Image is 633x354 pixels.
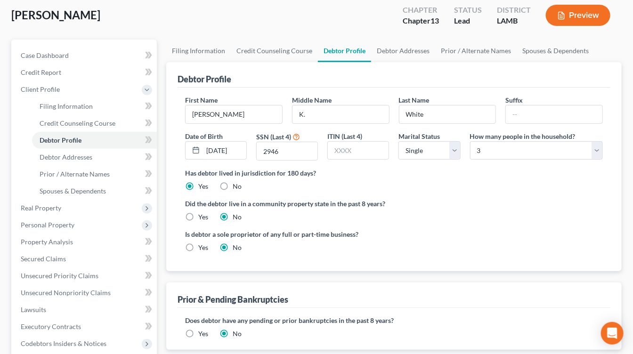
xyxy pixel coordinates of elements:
[13,318,157,335] a: Executory Contracts
[399,95,430,105] label: Last Name
[198,329,208,338] label: Yes
[21,204,61,212] span: Real Property
[198,212,208,222] label: Yes
[32,115,157,132] a: Credit Counseling Course
[454,16,482,26] div: Lead
[435,40,517,62] a: Prior / Alternate Names
[198,182,208,191] label: Yes
[327,131,362,141] label: ITIN (Last 4)
[497,5,531,16] div: District
[454,5,482,16] div: Status
[430,16,439,25] span: 13
[40,170,110,178] span: Prior / Alternate Names
[497,16,531,26] div: LAMB
[40,153,92,161] span: Debtor Addresses
[256,132,291,142] label: SSN (Last 4)
[399,105,496,123] input: --
[21,339,106,347] span: Codebtors Insiders & Notices
[21,306,46,314] span: Lawsuits
[546,5,610,26] button: Preview
[21,255,66,263] span: Secured Claims
[185,168,603,178] label: Has debtor lived in jurisdiction for 180 days?
[21,85,60,93] span: Client Profile
[21,221,74,229] span: Personal Property
[328,142,389,160] input: XXXX
[21,238,73,246] span: Property Analysis
[13,233,157,250] a: Property Analysis
[186,105,282,123] input: --
[40,102,93,110] span: Filing Information
[185,131,223,141] label: Date of Birth
[403,5,439,16] div: Chapter
[231,40,318,62] a: Credit Counseling Course
[32,132,157,149] a: Debtor Profile
[32,149,157,166] a: Debtor Addresses
[21,289,111,297] span: Unsecured Nonpriority Claims
[601,322,624,345] div: Open Intercom Messenger
[13,284,157,301] a: Unsecured Nonpriority Claims
[318,40,371,62] a: Debtor Profile
[21,51,69,59] span: Case Dashboard
[21,322,81,330] span: Executory Contracts
[203,142,246,160] input: MM/DD/YYYY
[40,136,81,144] span: Debtor Profile
[198,243,208,252] label: Yes
[517,40,594,62] a: Spouses & Dependents
[257,142,317,160] input: XXXX
[185,199,603,209] label: Did the debtor live in a community property state in the past 8 years?
[233,212,242,222] label: No
[185,315,603,325] label: Does debtor have any pending or prior bankruptcies in the past 8 years?
[21,272,98,280] span: Unsecured Priority Claims
[40,187,106,195] span: Spouses & Dependents
[166,40,231,62] a: Filing Information
[13,47,157,64] a: Case Dashboard
[233,329,242,338] label: No
[233,182,242,191] label: No
[178,73,231,85] div: Debtor Profile
[32,183,157,200] a: Spouses & Dependents
[505,95,523,105] label: Suffix
[233,243,242,252] label: No
[398,131,440,141] label: Marital Status
[13,267,157,284] a: Unsecured Priority Claims
[371,40,435,62] a: Debtor Addresses
[185,95,218,105] label: First Name
[178,294,288,305] div: Prior & Pending Bankruptcies
[292,105,389,123] input: M.I
[506,105,602,123] input: --
[403,16,439,26] div: Chapter
[32,166,157,183] a: Prior / Alternate Names
[185,229,390,239] label: Is debtor a sole proprietor of any full or part-time business?
[13,301,157,318] a: Lawsuits
[292,95,332,105] label: Middle Name
[13,64,157,81] a: Credit Report
[470,131,576,141] label: How many people in the household?
[32,98,157,115] a: Filing Information
[11,8,100,22] span: [PERSON_NAME]
[13,250,157,267] a: Secured Claims
[21,68,61,76] span: Credit Report
[40,119,115,127] span: Credit Counseling Course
